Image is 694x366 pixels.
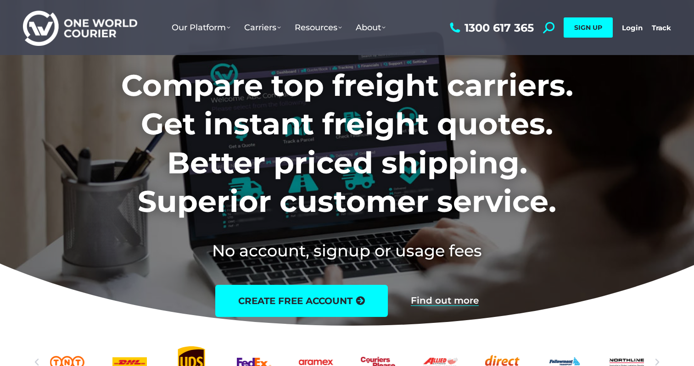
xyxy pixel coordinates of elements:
[622,23,643,32] a: Login
[411,296,479,306] a: Find out more
[349,13,392,42] a: About
[172,22,230,33] span: Our Platform
[215,285,388,317] a: create free account
[23,9,137,46] img: One World Courier
[288,13,349,42] a: Resources
[237,13,288,42] a: Carriers
[244,22,281,33] span: Carriers
[165,13,237,42] a: Our Platform
[448,22,534,33] a: 1300 617 365
[61,239,634,262] h2: No account, signup or usage fees
[295,22,342,33] span: Resources
[574,23,602,32] span: SIGN UP
[564,17,613,38] a: SIGN UP
[356,22,386,33] span: About
[652,23,671,32] a: Track
[61,66,634,221] h1: Compare top freight carriers. Get instant freight quotes. Better priced shipping. Superior custom...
